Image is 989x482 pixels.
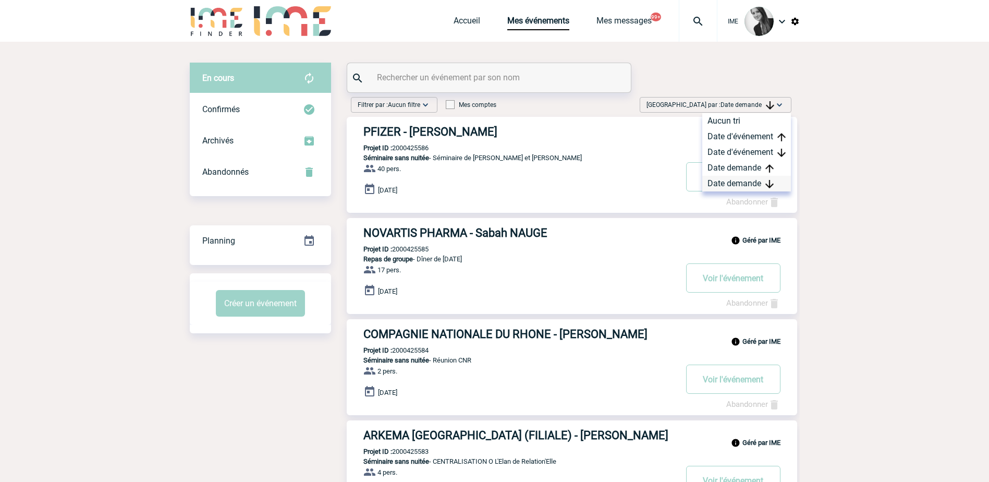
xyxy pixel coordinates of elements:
span: Séminaire sans nuitée [363,457,429,465]
h3: PFIZER - [PERSON_NAME] [363,125,676,138]
a: PFIZER - [PERSON_NAME] [347,125,797,138]
button: Créer un événement [216,290,305,317]
span: Séminaire sans nuitée [363,356,429,364]
a: NOVARTIS PHARMA - Sabah NAUGE [347,226,797,239]
a: Accueil [454,16,480,30]
button: 99+ [651,13,661,21]
img: info_black_24dp.svg [731,337,740,346]
b: Projet ID : [363,245,392,253]
div: Date demande [702,176,791,191]
img: IME-Finder [190,6,244,36]
p: - Réunion CNR [347,356,676,364]
span: Repas de groupe [363,255,413,263]
h3: NOVARTIS PHARMA - Sabah NAUGE [363,226,676,239]
a: ARKEMA [GEOGRAPHIC_DATA] (FILIALE) - [PERSON_NAME] [347,429,797,442]
img: arrow_downward.png [777,149,786,157]
span: En cours [202,73,234,83]
img: info_black_24dp.svg [731,236,740,245]
span: 2 pers. [377,367,397,375]
img: info_black_24dp.svg [731,438,740,448]
div: Aucun tri [702,113,791,129]
b: Géré par IME [742,236,780,244]
b: Géré par IME [742,338,780,345]
img: baseline_expand_more_white_24dp-b.png [774,100,785,110]
span: Confirmés [202,104,240,114]
span: Filtrer par : [358,100,420,110]
div: Date d'événement [702,129,791,144]
h3: COMPAGNIE NATIONALE DU RHONE - [PERSON_NAME] [363,328,676,341]
span: 40 pers. [377,165,401,173]
button: Voir l'événement [686,162,780,191]
button: Voir l'événement [686,263,780,293]
span: Planning [202,236,235,246]
b: Géré par IME [742,439,780,447]
a: Abandonner [726,298,780,308]
span: IME [728,18,738,25]
a: COMPAGNIE NATIONALE DU RHONE - [PERSON_NAME] [347,328,797,341]
img: arrow_downward.png [766,101,774,110]
img: arrow_upward.png [777,133,786,141]
input: Rechercher un événement par son nom [374,70,606,85]
span: [DATE] [378,186,397,194]
a: Mes événements [507,16,569,30]
a: Abandonner [726,400,780,409]
span: [GEOGRAPHIC_DATA] par : [646,100,774,110]
span: [DATE] [378,287,397,295]
img: 101050-0.jpg [744,7,774,36]
span: Archivés [202,136,234,146]
h3: ARKEMA [GEOGRAPHIC_DATA] (FILIALE) - [PERSON_NAME] [363,429,676,442]
img: arrow_downward.png [765,180,774,188]
b: Projet ID : [363,346,392,354]
a: Planning [190,225,331,256]
div: Retrouvez ici tous vos événements annulés [190,156,331,188]
span: 4 pers. [377,468,397,476]
a: Mes messages [596,16,652,30]
span: Abandonnés [202,167,249,177]
span: 17 pers. [377,266,401,274]
div: Retrouvez ici tous vos événements organisés par date et état d'avancement [190,225,331,257]
p: - CENTRALISATION O L'Elan de Relation'Elle [347,457,676,465]
img: arrow_upward.png [765,164,774,173]
a: Abandonner [726,197,780,207]
span: [DATE] [378,389,397,396]
p: 2000425584 [347,346,429,354]
p: 2000425585 [347,245,429,253]
span: Date demande [721,101,774,109]
img: baseline_expand_more_white_24dp-b.png [420,100,431,110]
b: Projet ID : [363,144,392,152]
p: 2000425586 [347,144,429,152]
p: - Dîner de [DATE] [347,255,676,263]
button: Voir l'événement [686,365,780,394]
span: Séminaire sans nuitée [363,154,429,162]
b: Projet ID : [363,448,392,455]
p: 2000425583 [347,448,429,455]
div: Date d'événement [702,144,791,160]
div: Retrouvez ici tous vos évènements avant confirmation [190,63,331,94]
div: Retrouvez ici tous les événements que vous avez décidé d'archiver [190,125,331,156]
label: Mes comptes [446,101,496,109]
span: Aucun filtre [388,101,420,109]
p: - Séminaire de [PERSON_NAME] et [PERSON_NAME] [347,154,676,162]
div: Date demande [702,160,791,176]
